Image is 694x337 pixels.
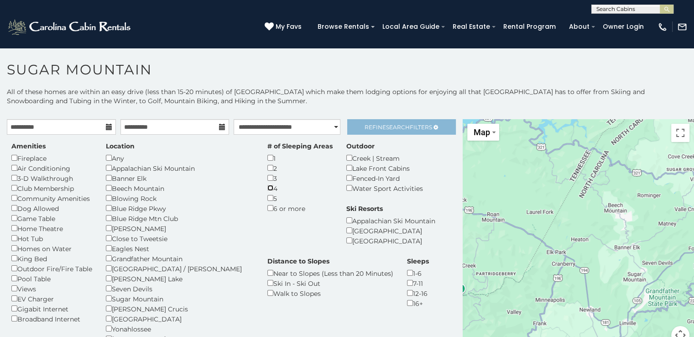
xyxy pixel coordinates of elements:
div: Beech Mountain [106,183,254,193]
div: Near to Slopes (Less than 20 Minutes) [267,268,393,278]
img: phone-regular-white.png [657,22,668,32]
div: Banner Elk [106,173,254,183]
div: Any [106,153,254,163]
div: [GEOGRAPHIC_DATA] / [PERSON_NAME] [106,263,254,274]
div: Hot Tub [11,233,92,243]
a: Browse Rentals [313,20,374,34]
div: Blowing Rock [106,193,254,203]
div: Game Table [11,213,92,223]
div: Water Sport Activities [346,183,423,193]
label: Ski Resorts [346,204,383,213]
span: Map [474,127,490,137]
div: 5 [267,193,333,203]
div: Lake Front Cabins [346,163,423,173]
div: [GEOGRAPHIC_DATA] [346,226,435,236]
label: Amenities [11,142,46,151]
span: Refine Filters [365,124,432,131]
div: [GEOGRAPHIC_DATA] [346,236,435,246]
div: Fenced-In Yard [346,173,423,183]
div: 7-11 [407,278,429,288]
div: Seven Devils [106,284,254,294]
div: 1 [267,153,333,163]
div: Creek | Stream [346,153,423,163]
img: White-1-2.png [7,18,133,36]
div: EV Charger [11,294,92,304]
div: 12-16 [407,288,429,298]
div: Gigabit Internet [11,304,92,314]
div: 3-D Walkthrough [11,173,92,183]
div: Dog Allowed [11,203,92,213]
button: Change map style [467,124,499,141]
div: Yonahlossee [106,324,254,334]
label: Sleeps [407,257,429,266]
div: 2 [267,163,333,173]
div: Fireplace [11,153,92,163]
div: Blue Ridge Pkwy [106,203,254,213]
div: Home Theatre [11,223,92,233]
a: About [564,20,594,34]
div: Blue Ridge Mtn Club [106,213,254,223]
a: Local Area Guide [378,20,444,34]
div: Broadband Internet [11,314,92,324]
div: Appalachian Ski Mountain [106,163,254,173]
div: [GEOGRAPHIC_DATA] [106,314,254,324]
div: [PERSON_NAME] Crucis [106,304,254,314]
div: Pool Table [11,274,92,284]
div: Eagles Nest [106,243,254,253]
div: King Bed [11,253,92,263]
div: Appalachian Ski Mountain [346,216,435,226]
div: [PERSON_NAME] Lake [106,274,254,284]
div: Grandfather Mountain [106,253,254,263]
div: Close to Tweetsie [106,233,254,243]
div: 1-6 [407,268,429,278]
div: Club Membership [11,183,92,193]
div: Community Amenities [11,193,92,203]
div: 6 or more [267,203,333,213]
a: RefineSearchFilters [347,119,456,135]
div: Outdoor Fire/Fire Table [11,263,92,274]
div: 4 [267,183,333,193]
img: mail-regular-white.png [677,22,687,32]
div: Ski In - Ski Out [267,278,393,288]
label: Location [106,142,135,151]
a: My Favs [265,22,304,32]
div: Walk to Slopes [267,288,393,298]
div: 3 [267,173,333,183]
label: Distance to Slopes [267,257,329,266]
div: [PERSON_NAME] [106,223,254,233]
div: Homes on Water [11,243,92,253]
a: Rental Program [499,20,560,34]
div: 16+ [407,298,429,308]
span: My Favs [276,22,302,32]
label: Outdoor [346,142,375,151]
span: Search [386,124,410,131]
div: Air Conditioning [11,163,92,173]
label: # of Sleeping Areas [267,142,333,151]
div: Views [11,284,92,294]
a: Real Estate [448,20,495,34]
div: Sugar Mountain [106,294,254,304]
button: Toggle fullscreen view [671,124,689,142]
a: Owner Login [598,20,648,34]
